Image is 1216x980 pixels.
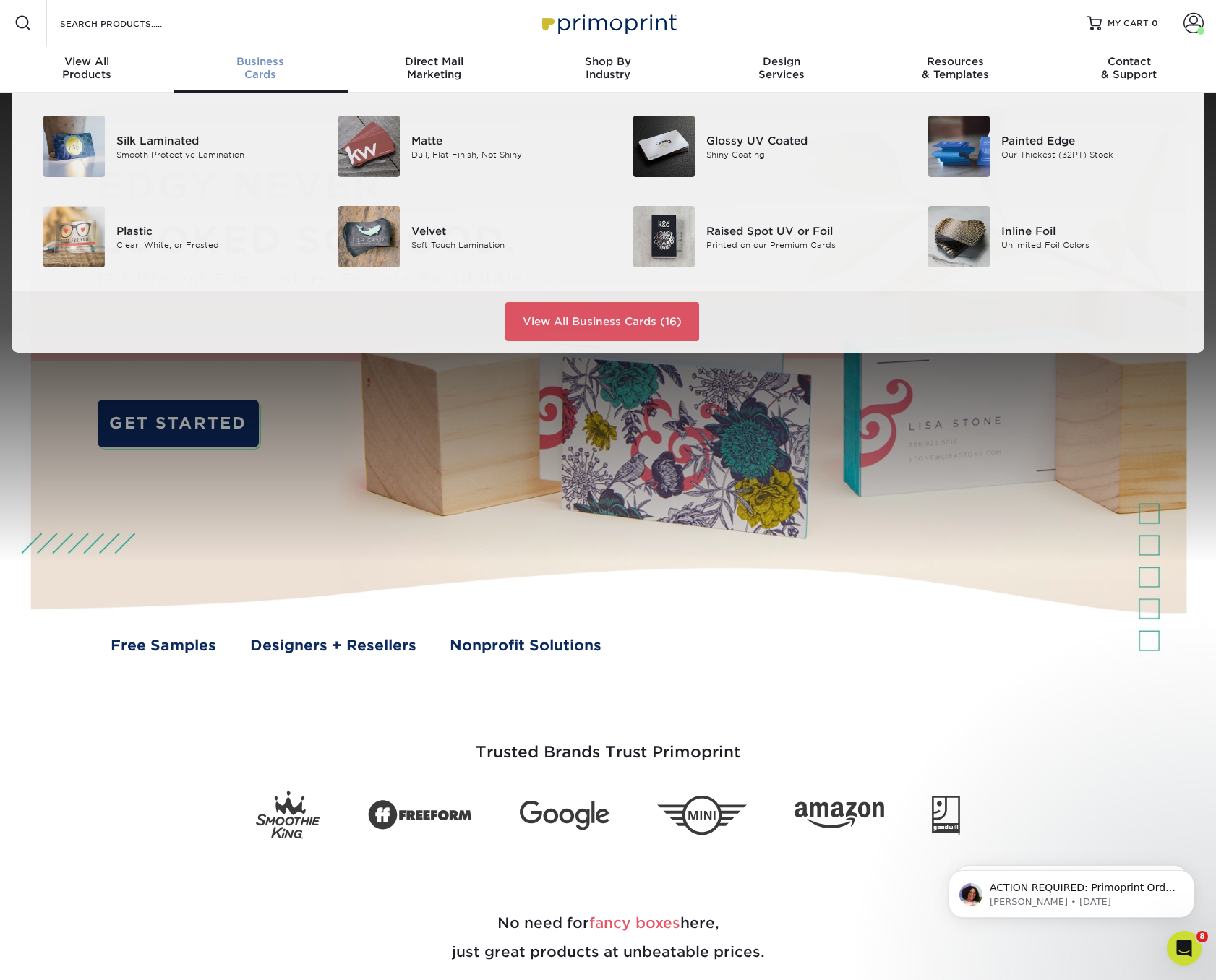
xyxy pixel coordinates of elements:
[1196,931,1208,942] span: 8
[116,238,302,251] div: Clear, White, or Frosted
[633,116,695,177] img: Glossy UV Coated Business Cards
[111,635,216,656] a: Free Samples
[868,55,1042,68] span: Resources
[1108,17,1149,30] span: MY CART
[348,55,521,81] div: Marketing
[589,914,680,932] span: fancy boxes
[348,46,521,93] a: Direct MailMarketing
[116,223,302,238] div: Plastic
[411,132,597,148] div: Matte
[1167,931,1202,966] iframe: Intercom live chat
[338,206,400,267] img: Velvet Business Cards
[619,110,892,183] a: Glossy UV Coated Business Cards Glossy UV Coated Shiny Coating
[928,206,990,267] img: Inline Foil Business Cards
[1001,223,1187,238] div: Inline Foil
[348,55,521,68] span: Direct Mail
[521,55,695,68] span: Shop By
[174,46,347,93] a: BusinessCards
[914,200,1187,273] a: Inline Foil Business Cards Inline Foil Unlimited Foil Colors
[185,708,1031,779] h3: Trusted Brands Trust Primoprint
[932,796,960,835] img: Goodwill
[29,110,302,183] a: Silk Laminated Business Cards Silk Laminated Smooth Protective Lamination
[695,46,868,93] a: DesignServices
[520,800,609,830] img: Google
[619,200,892,273] a: Raised Spot UV or Foil Business Cards Raised Spot UV or Foil Printed on our Premium Cards
[324,110,597,183] a: Matte Business Cards Matte Dull, Flat Finish, Not Shiny
[174,55,347,68] span: Business
[521,55,695,81] div: Industry
[1001,148,1187,160] div: Our Thickest (32PT) Stock
[174,55,347,81] div: Cards
[868,46,1042,93] a: Resources& Templates
[927,840,1216,941] iframe: Intercom notifications message
[411,223,597,238] div: Velvet
[59,14,200,32] input: SEARCH PRODUCTS.....
[450,635,601,656] a: Nonprofit Solutions
[1042,55,1216,68] span: Contact
[250,635,416,656] a: Designers + Resellers
[324,200,597,273] a: Velvet Business Cards Velvet Soft Touch Lamination
[657,795,747,835] img: Mini
[338,116,400,177] img: Matte Business Cards
[43,116,105,177] img: Silk Laminated Business Cards
[706,132,892,148] div: Glossy UV Coated
[116,148,302,160] div: Smooth Protective Lamination
[695,55,868,68] span: Design
[706,148,892,160] div: Shiny Coating
[505,302,699,341] a: View All Business Cards (16)
[695,55,868,81] div: Services
[1001,238,1187,251] div: Unlimited Foil Colors
[521,46,695,93] a: Shop ByIndustry
[1042,55,1216,81] div: & Support
[411,238,597,251] div: Soft Touch Lamination
[368,792,472,838] img: Freeform
[868,55,1042,81] div: & Templates
[1001,132,1187,148] div: Painted Edge
[706,223,892,238] div: Raised Spot UV or Foil
[1042,46,1216,93] a: Contact& Support
[928,116,990,177] img: Painted Edge Business Cards
[536,7,680,38] img: Primoprint
[1152,18,1158,28] span: 0
[706,238,892,251] div: Printed on our Premium Cards
[116,132,302,148] div: Silk Laminated
[411,148,597,160] div: Dull, Flat Finish, Not Shiny
[914,110,1187,183] a: Painted Edge Business Cards Painted Edge Our Thickest (32PT) Stock
[256,791,320,839] img: Smoothie King
[633,206,695,267] img: Raised Spot UV or Foil Business Cards
[795,801,884,829] img: Amazon
[29,200,302,273] a: Plastic Business Cards Plastic Clear, White, or Frosted
[43,206,105,267] img: Plastic Business Cards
